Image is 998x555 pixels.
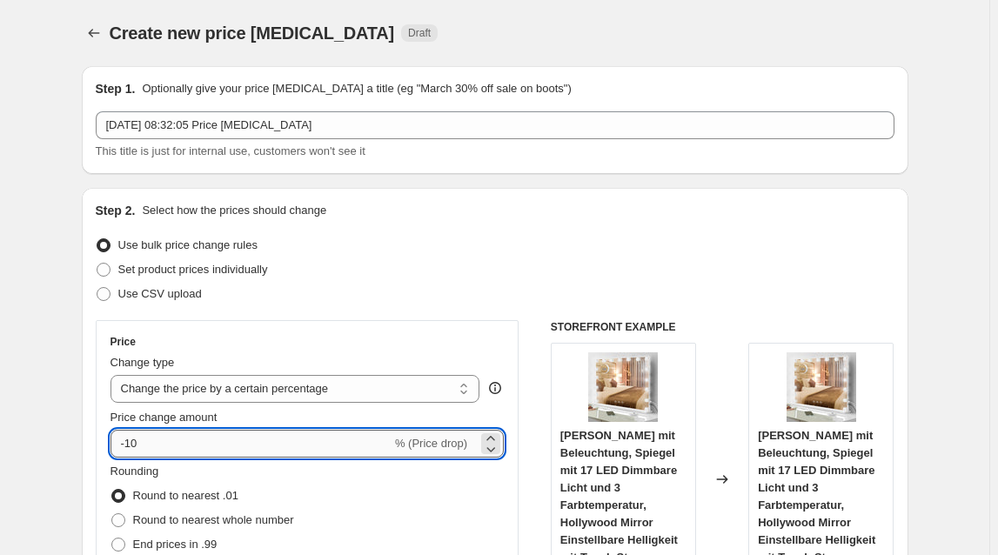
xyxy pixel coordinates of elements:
span: End prices in .99 [133,538,218,551]
p: Select how the prices should change [142,202,326,219]
span: Create new price [MEDICAL_DATA] [110,23,395,43]
h2: Step 2. [96,202,136,219]
span: Use bulk price change rules [118,238,258,251]
img: 71trsyASUUL_80x.jpg [787,352,856,422]
span: Rounding [111,465,159,478]
span: Change type [111,356,175,369]
span: This title is just for internal use, customers won't see it [96,144,365,157]
input: 30% off holiday sale [96,111,894,139]
h2: Step 1. [96,80,136,97]
span: Set product prices individually [118,263,268,276]
span: Round to nearest .01 [133,489,238,502]
span: Price change amount [111,411,218,424]
span: Draft [408,26,431,40]
span: Round to nearest whole number [133,513,294,526]
div: help [486,379,504,397]
span: Use CSV upload [118,287,202,300]
img: 71trsyASUUL_80x.jpg [588,352,658,422]
button: Price change jobs [82,21,106,45]
h6: STOREFRONT EXAMPLE [551,320,894,334]
h3: Price [111,335,136,349]
p: Optionally give your price [MEDICAL_DATA] a title (eg "March 30% off sale on boots") [142,80,571,97]
span: % (Price drop) [395,437,467,450]
input: -15 [111,430,392,458]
